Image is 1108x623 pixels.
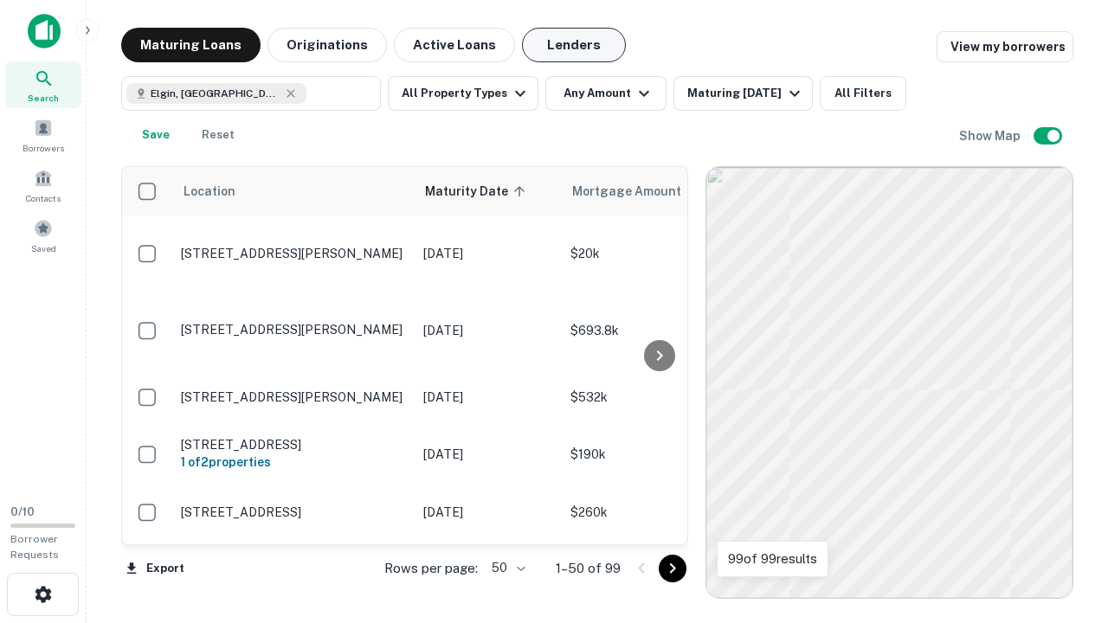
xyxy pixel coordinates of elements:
[423,321,553,340] p: [DATE]
[23,141,64,155] span: Borrowers
[659,555,686,582] button: Go to next page
[394,28,515,62] button: Active Loans
[820,76,906,111] button: All Filters
[26,191,61,205] span: Contacts
[572,181,704,202] span: Mortgage Amount
[181,246,406,261] p: [STREET_ADDRESS][PERSON_NAME]
[151,86,280,101] span: Elgin, [GEOGRAPHIC_DATA], [GEOGRAPHIC_DATA]
[423,503,553,522] p: [DATE]
[31,241,56,255] span: Saved
[10,533,59,561] span: Borrower Requests
[728,549,817,569] p: 99 of 99 results
[687,83,805,104] div: Maturing [DATE]
[10,505,35,518] span: 0 / 10
[570,388,744,407] p: $532k
[5,162,81,209] a: Contacts
[673,76,813,111] button: Maturing [DATE]
[181,322,406,337] p: [STREET_ADDRESS][PERSON_NAME]
[415,167,562,215] th: Maturity Date
[388,76,538,111] button: All Property Types
[423,244,553,263] p: [DATE]
[423,388,553,407] p: [DATE]
[28,14,61,48] img: capitalize-icon.png
[181,504,406,520] p: [STREET_ADDRESS]
[423,445,553,464] p: [DATE]
[485,556,528,581] div: 50
[181,453,406,472] h6: 1 of 2 properties
[545,76,667,111] button: Any Amount
[706,167,1073,598] div: 0 0
[570,244,744,263] p: $20k
[1021,485,1108,568] iframe: Chat Widget
[562,167,752,215] th: Mortgage Amount
[937,31,1073,62] a: View my borrowers
[28,91,59,105] span: Search
[121,28,261,62] button: Maturing Loans
[425,181,531,202] span: Maturity Date
[5,61,81,108] a: Search
[570,503,744,522] p: $260k
[522,28,626,62] button: Lenders
[5,212,81,259] a: Saved
[959,126,1023,145] h6: Show Map
[267,28,387,62] button: Originations
[190,118,246,152] button: Reset
[181,389,406,405] p: [STREET_ADDRESS][PERSON_NAME]
[181,437,406,453] p: [STREET_ADDRESS]
[556,558,621,579] p: 1–50 of 99
[172,167,415,215] th: Location
[5,112,81,158] a: Borrowers
[128,118,184,152] button: Save your search to get updates of matches that match your search criteria.
[384,558,478,579] p: Rows per page:
[121,556,189,581] button: Export
[570,321,744,340] p: $693.8k
[570,445,744,464] p: $190k
[183,181,235,202] span: Location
